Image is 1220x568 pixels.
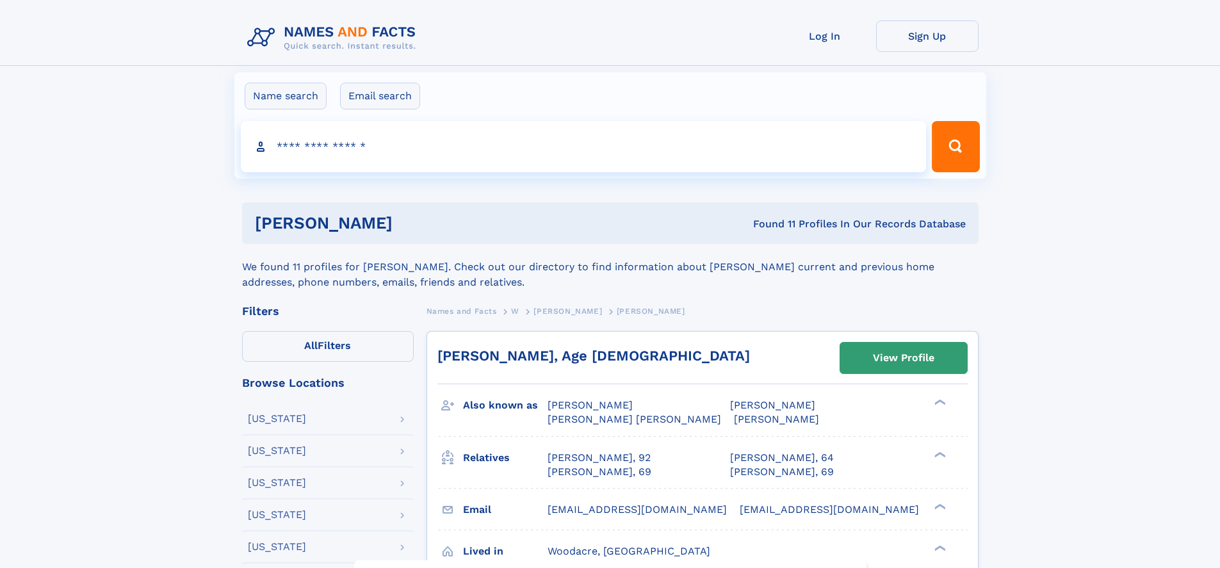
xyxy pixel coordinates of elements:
a: [PERSON_NAME], 92 [548,451,651,465]
div: [US_STATE] [248,446,306,456]
input: search input [241,121,927,172]
a: [PERSON_NAME], 69 [730,465,834,479]
h3: Lived in [463,540,548,562]
a: Log In [774,20,876,52]
label: Email search [340,83,420,110]
a: View Profile [840,343,967,373]
a: Names and Facts [427,303,497,319]
div: Found 11 Profiles In Our Records Database [573,217,966,231]
h1: [PERSON_NAME] [255,215,573,231]
div: [US_STATE] [248,510,306,520]
span: [EMAIL_ADDRESS][DOMAIN_NAME] [548,503,727,515]
span: [PERSON_NAME] [617,307,685,316]
a: [PERSON_NAME], 69 [548,465,651,479]
span: Woodacre, [GEOGRAPHIC_DATA] [548,545,710,557]
h3: Also known as [463,394,548,416]
label: Name search [245,83,327,110]
div: ❯ [931,450,947,458]
h3: Relatives [463,447,548,469]
div: Filters [242,305,414,317]
h3: Email [463,499,548,521]
a: [PERSON_NAME], 64 [730,451,834,465]
div: ❯ [931,398,947,407]
span: [EMAIL_ADDRESS][DOMAIN_NAME] [740,503,919,515]
div: View Profile [873,343,934,373]
div: We found 11 profiles for [PERSON_NAME]. Check out our directory to find information about [PERSON... [242,244,979,290]
div: Browse Locations [242,377,414,389]
span: All [304,339,318,352]
span: [PERSON_NAME] [533,307,602,316]
a: Sign Up [876,20,979,52]
div: ❯ [931,502,947,510]
div: [US_STATE] [248,478,306,488]
span: [PERSON_NAME] [PERSON_NAME] [548,413,721,425]
button: Search Button [932,121,979,172]
label: Filters [242,331,414,362]
span: W [511,307,519,316]
div: [US_STATE] [248,414,306,424]
span: [PERSON_NAME] [548,399,633,411]
a: [PERSON_NAME] [533,303,602,319]
span: [PERSON_NAME] [730,399,815,411]
div: ❯ [931,544,947,552]
div: [US_STATE] [248,542,306,552]
span: [PERSON_NAME] [734,413,819,425]
a: W [511,303,519,319]
img: Logo Names and Facts [242,20,427,55]
a: [PERSON_NAME], Age [DEMOGRAPHIC_DATA] [437,348,750,364]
